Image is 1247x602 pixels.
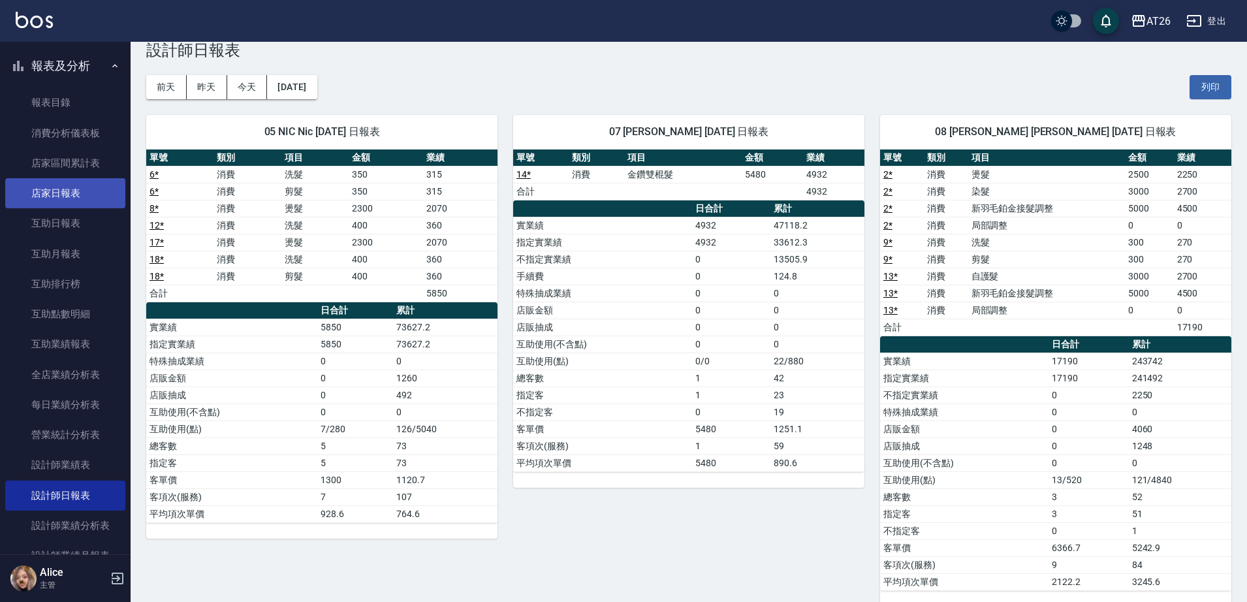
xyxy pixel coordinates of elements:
th: 日合計 [1049,336,1128,353]
a: 店家區間累計表 [5,148,125,178]
td: 0 [1049,420,1128,437]
td: 13/520 [1049,471,1128,488]
td: 3000 [1125,183,1173,200]
a: 報表目錄 [5,87,125,118]
td: 0 [1049,522,1128,539]
div: AT26 [1146,13,1171,29]
button: 昨天 [187,75,227,99]
th: 項目 [624,150,741,166]
td: 總客數 [513,370,692,387]
td: 121/4840 [1129,471,1231,488]
td: 0 [770,319,864,336]
td: 0 [770,285,864,302]
td: 客單價 [146,471,317,488]
a: 設計師業績月報表 [5,541,125,571]
td: 消費 [569,166,624,183]
td: 42 [770,370,864,387]
td: 3245.6 [1129,573,1231,590]
td: 0 [692,302,771,319]
td: 客單價 [880,539,1049,556]
td: 洗髮 [281,217,349,234]
td: 73627.2 [393,319,497,336]
td: 47118.2 [770,217,864,234]
td: 0 [1129,454,1231,471]
td: 23 [770,387,864,404]
button: 登出 [1181,9,1231,33]
td: 店販金額 [513,302,692,319]
td: 實業績 [880,353,1049,370]
td: 270 [1174,251,1231,268]
td: 4500 [1174,200,1231,217]
a: 店家日報表 [5,178,125,208]
td: 0 [1174,217,1231,234]
th: 單號 [146,150,213,166]
td: 染髮 [968,183,1126,200]
td: 3 [1049,488,1128,505]
td: 店販金額 [880,420,1049,437]
td: 315 [423,183,497,200]
td: 1300 [317,471,393,488]
th: 業績 [423,150,497,166]
td: 店販抽成 [880,437,1049,454]
td: 金鑽雙棍髮 [624,166,741,183]
span: 08 [PERSON_NAME] [PERSON_NAME] [DATE] 日報表 [896,125,1216,138]
td: 合計 [880,319,924,336]
th: 業績 [803,150,864,166]
td: 互助使用(點) [146,420,317,437]
td: 指定客 [146,454,317,471]
th: 金額 [742,150,803,166]
td: 1251.1 [770,420,864,437]
td: 4932 [692,217,771,234]
td: 1 [692,437,771,454]
button: 前天 [146,75,187,99]
td: 0 [692,336,771,353]
td: 0 [393,404,497,420]
p: 主管 [40,579,106,591]
td: 燙髮 [281,200,349,217]
td: 2500 [1125,166,1173,183]
td: 2070 [423,200,497,217]
td: 局部調整 [968,302,1126,319]
td: 互助使用(點) [880,471,1049,488]
td: 270 [1174,234,1231,251]
td: 消費 [924,268,968,285]
a: 每日業績分析表 [5,390,125,420]
td: 1248 [1129,437,1231,454]
th: 累計 [1129,336,1231,353]
td: 消費 [924,183,968,200]
td: 0 [317,404,393,420]
td: 洗髮 [281,251,349,268]
td: 剪髮 [281,268,349,285]
td: 5480 [742,166,803,183]
td: 3 [1049,505,1128,522]
td: 2250 [1174,166,1231,183]
td: 合計 [146,285,213,302]
td: 客單價 [513,420,692,437]
table: a dense table [513,200,864,472]
td: 平均項次單價 [880,573,1049,590]
td: 消費 [924,285,968,302]
td: 73 [393,454,497,471]
td: 0 [1129,404,1231,420]
td: 實業績 [513,217,692,234]
td: 客項次(服務) [880,556,1049,573]
td: 0 [1049,437,1128,454]
td: 764.6 [393,505,497,522]
td: 自護髮 [968,268,1126,285]
button: [DATE] [267,75,317,99]
td: 互助使用(不含點) [880,454,1049,471]
td: 84 [1129,556,1231,573]
td: 22/880 [770,353,864,370]
th: 類別 [213,150,281,166]
td: 店販金額 [146,370,317,387]
td: 0 [692,285,771,302]
td: 客項次(服務) [146,488,317,505]
td: 0 [317,353,393,370]
a: 互助排行榜 [5,269,125,299]
td: 59 [770,437,864,454]
td: 實業績 [146,319,317,336]
table: a dense table [880,336,1231,591]
a: 互助日報表 [5,208,125,238]
td: 不指定實業績 [880,387,1049,404]
td: 5850 [423,285,497,302]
